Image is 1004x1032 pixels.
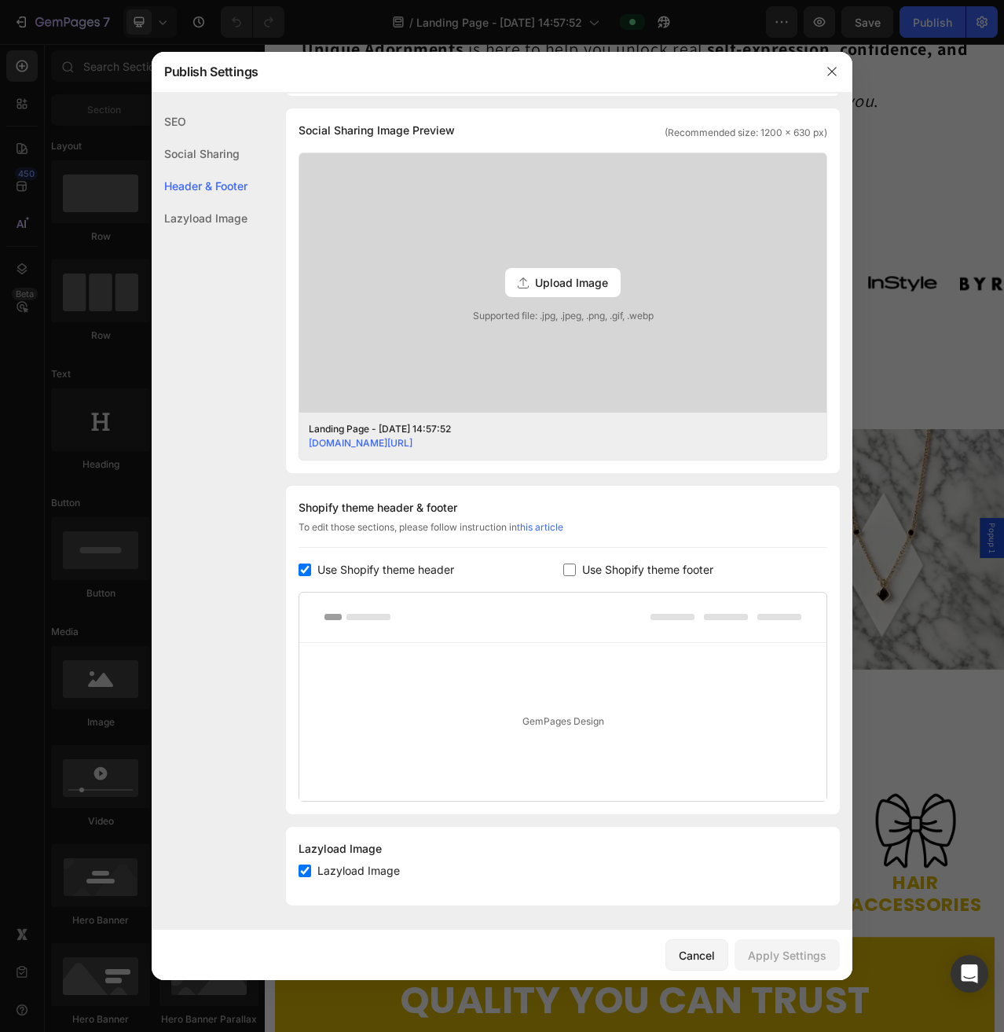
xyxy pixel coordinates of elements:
span: Use Shopify theme header [317,560,454,579]
p: Shop All [421,126,522,160]
div: Social Sharing [152,138,247,170]
p: With authentic, design-driven pieces that actually speak to . [2,56,941,89]
a: necklace [637,491,943,797]
i: you [740,57,776,86]
img: gempages_583036434273797081-fb25f50f-6b45-4782-a3ac-852d0b923ad9.svg [633,286,741,325]
span: Use Shopify theme footer [582,560,713,579]
img: gempages_583036434273797081-ec69e9e8-bf88-40aa-a9b5-395b313106e6.svg [126,286,234,325]
img: gempages_583036434273797081-85c3e558-5a7b-4661-aecd-bf1a127d20b6.svg [507,286,614,325]
div: SEO [152,105,247,138]
span: Upload Image [535,274,608,291]
div: Cancel [679,947,715,964]
div: Apply Settings [748,947,826,964]
div: To edit those sections, please follow instruction in [299,520,827,548]
img: gempages_583036434273797081-08f48ea9-f6b6-4523-8d8b-ac8a5d571e99.svg [253,286,361,325]
img: gempages_583036434273797081-dcc0b220-d807-4b18-a485-ba7094a12b6a.svg [886,286,994,325]
span: Social Sharing Image Preview [299,121,455,140]
button: Cancel [665,939,728,971]
div: Lazyload Image [299,839,827,858]
span: (Recommended size: 1200 x 630 px) [665,126,827,140]
span: Lazyload Image [317,861,400,880]
a: [DOMAIN_NAME][URL] [309,437,412,449]
div: Open Intercom Messenger [951,955,988,993]
span: Supported file: .jpg, .jpeg, .png, .gif, .webp [299,309,826,323]
img: gempages_583036434273797081-991b1e03-4fd9-450d-b3cd-f43c32b9f0b9.svg [760,286,867,325]
div: Publish Settings [152,51,812,92]
div: Header & Footer [152,170,247,202]
div: Shopify theme header & footer [299,498,827,517]
a: this article [517,521,563,533]
div: Lazyload Image [152,202,247,234]
h2: As Featured In [12,238,931,264]
img: gempages_583036434273797081-4b034e76-8d95-4418-a07b-79fb427637a4.svg [380,286,488,325]
a: bracelet [318,491,624,797]
button: Apply Settings [735,939,840,971]
div: GemPages Design [299,643,826,801]
div: Landing Page - [DATE] 14:57:52 [309,422,793,436]
span: Popup 1 [919,611,935,649]
a: Shop All [383,116,560,170]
